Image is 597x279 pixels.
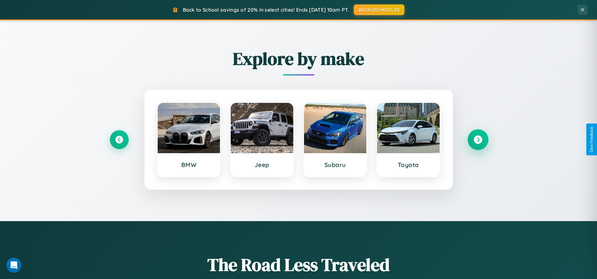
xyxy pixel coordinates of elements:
[383,161,433,169] h3: Toyota
[110,253,487,277] h1: The Road Less Traveled
[310,161,360,169] h3: Subaru
[237,161,287,169] h3: Jeep
[6,258,21,273] iframe: Intercom live chat
[183,7,349,13] span: Back to School savings of 20% in select cities! Ends [DATE] 10am PT.
[354,4,404,15] button: BACK2SCHOOL20
[164,161,214,169] h3: BMW
[589,127,594,152] div: Give Feedback
[110,47,487,71] h2: Explore by make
